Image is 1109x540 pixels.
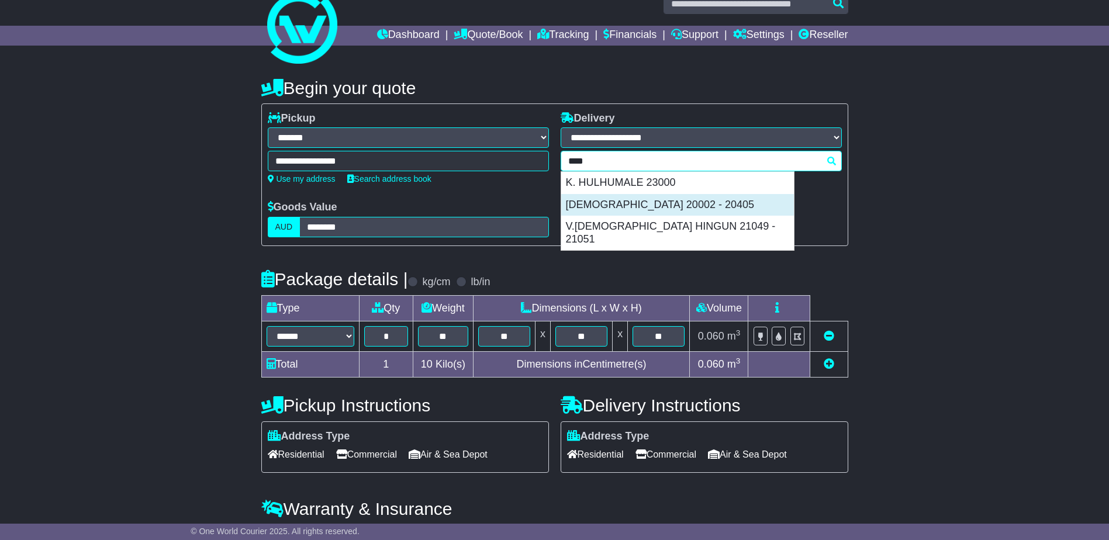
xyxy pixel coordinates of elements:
[567,445,624,463] span: Residential
[567,430,649,443] label: Address Type
[377,26,440,46] a: Dashboard
[635,445,696,463] span: Commercial
[473,295,690,321] td: Dimensions (L x W x H)
[359,295,413,321] td: Qty
[613,321,628,351] td: x
[736,356,741,365] sup: 3
[413,351,474,377] td: Kilo(s)
[736,328,741,337] sup: 3
[603,26,657,46] a: Financials
[409,445,488,463] span: Air & Sea Depot
[454,26,523,46] a: Quote/Book
[191,527,360,536] span: © One World Courier 2025. All rights reserved.
[698,330,724,342] span: 0.060
[471,276,490,289] label: lb/in
[561,194,794,216] div: [DEMOGRAPHIC_DATA] 20002 - 20405
[422,276,450,289] label: kg/cm
[268,112,316,125] label: Pickup
[733,26,785,46] a: Settings
[421,358,433,370] span: 10
[671,26,718,46] a: Support
[261,269,408,289] h4: Package details |
[268,174,336,184] a: Use my address
[708,445,787,463] span: Air & Sea Depot
[268,217,300,237] label: AUD
[561,151,842,171] typeahead: Please provide city
[690,295,748,321] td: Volume
[698,358,724,370] span: 0.060
[561,172,794,194] div: K. HULHUMALE 23000
[537,26,589,46] a: Tracking
[824,358,834,370] a: Add new item
[561,396,848,415] h4: Delivery Instructions
[535,321,550,351] td: x
[268,430,350,443] label: Address Type
[727,330,741,342] span: m
[268,445,324,463] span: Residential
[261,351,359,377] td: Total
[336,445,397,463] span: Commercial
[413,295,474,321] td: Weight
[561,216,794,250] div: V.[DEMOGRAPHIC_DATA] HINGUN 21049 - 21051
[824,330,834,342] a: Remove this item
[261,295,359,321] td: Type
[561,112,615,125] label: Delivery
[268,201,337,214] label: Goods Value
[727,358,741,370] span: m
[347,174,431,184] a: Search address book
[261,396,549,415] h4: Pickup Instructions
[261,499,848,518] h4: Warranty & Insurance
[473,351,690,377] td: Dimensions in Centimetre(s)
[359,351,413,377] td: 1
[799,26,848,46] a: Reseller
[261,78,848,98] h4: Begin your quote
